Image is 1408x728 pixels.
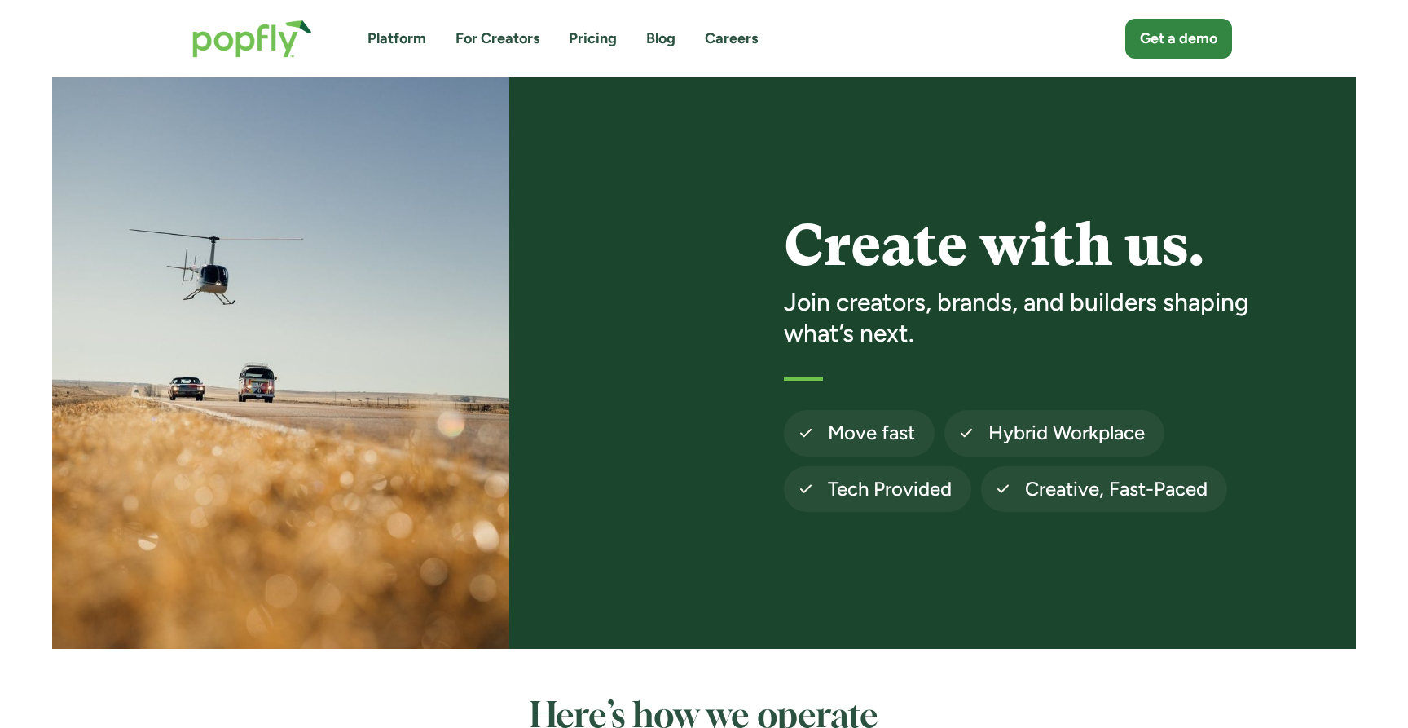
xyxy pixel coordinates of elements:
[1125,19,1232,59] a: Get a demo
[646,29,675,49] a: Blog
[828,476,952,502] h4: Tech Provided
[455,29,539,49] a: For Creators
[367,29,426,49] a: Platform
[784,214,1276,277] h1: Create with us.
[569,29,617,49] a: Pricing
[176,3,328,74] a: home
[1025,476,1208,502] h4: Creative, Fast-Paced
[784,287,1276,348] h3: Join creators, brands, and builders shaping what’s next.
[1140,29,1217,49] div: Get a demo
[828,420,915,446] h4: Move fast
[988,420,1145,446] h4: Hybrid Workplace
[705,29,758,49] a: Careers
